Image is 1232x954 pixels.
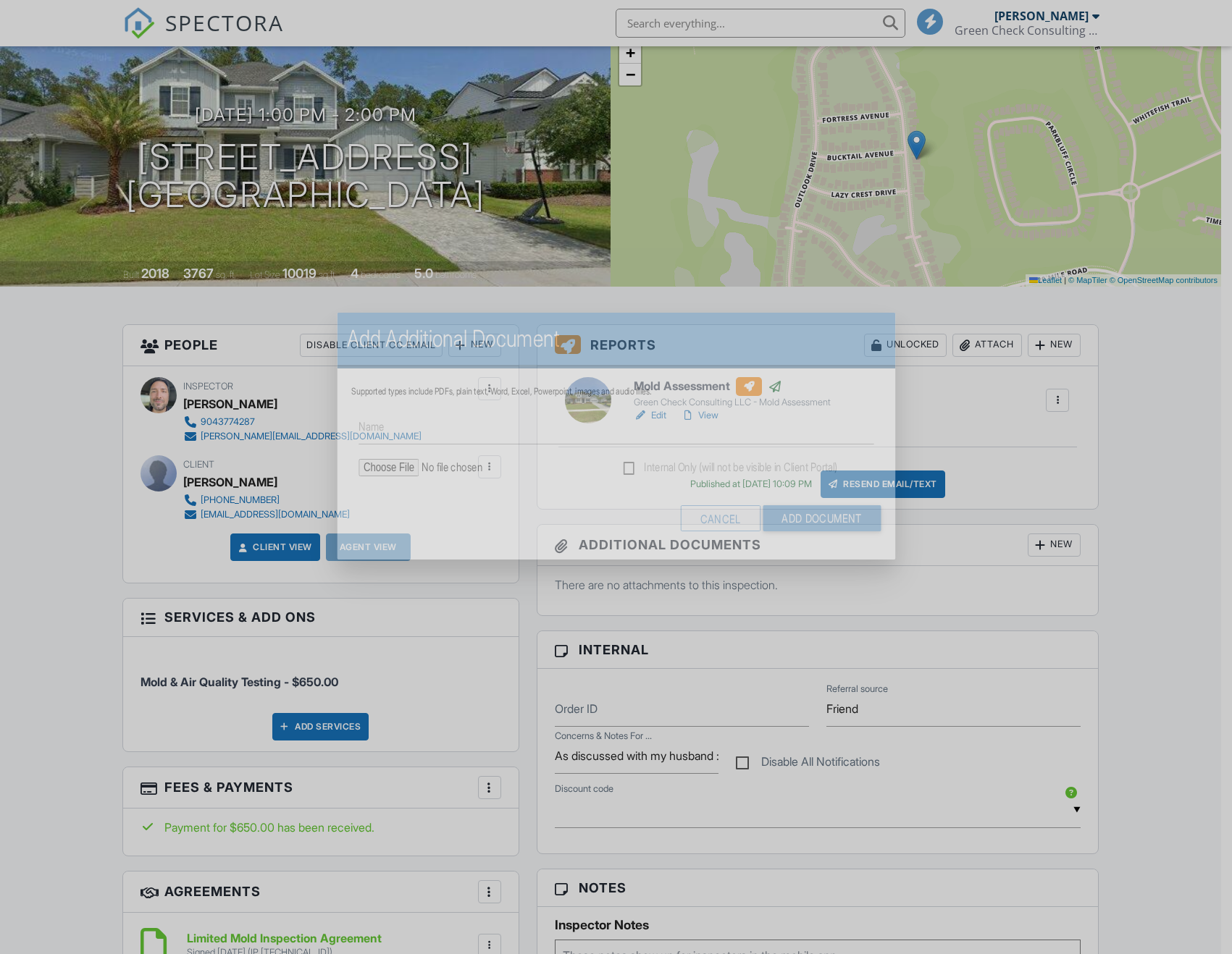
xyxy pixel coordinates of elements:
[359,418,384,434] label: Name
[351,386,881,397] div: Supported types include PDFs, plain text, Word, Excel, Powerpoint, images and audio files.
[763,505,881,531] input: Add Document
[680,505,760,531] div: Cancel
[347,324,886,353] h2: Add Additional Document
[623,460,837,478] label: Internal Only (will not be visible in Client Portal)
